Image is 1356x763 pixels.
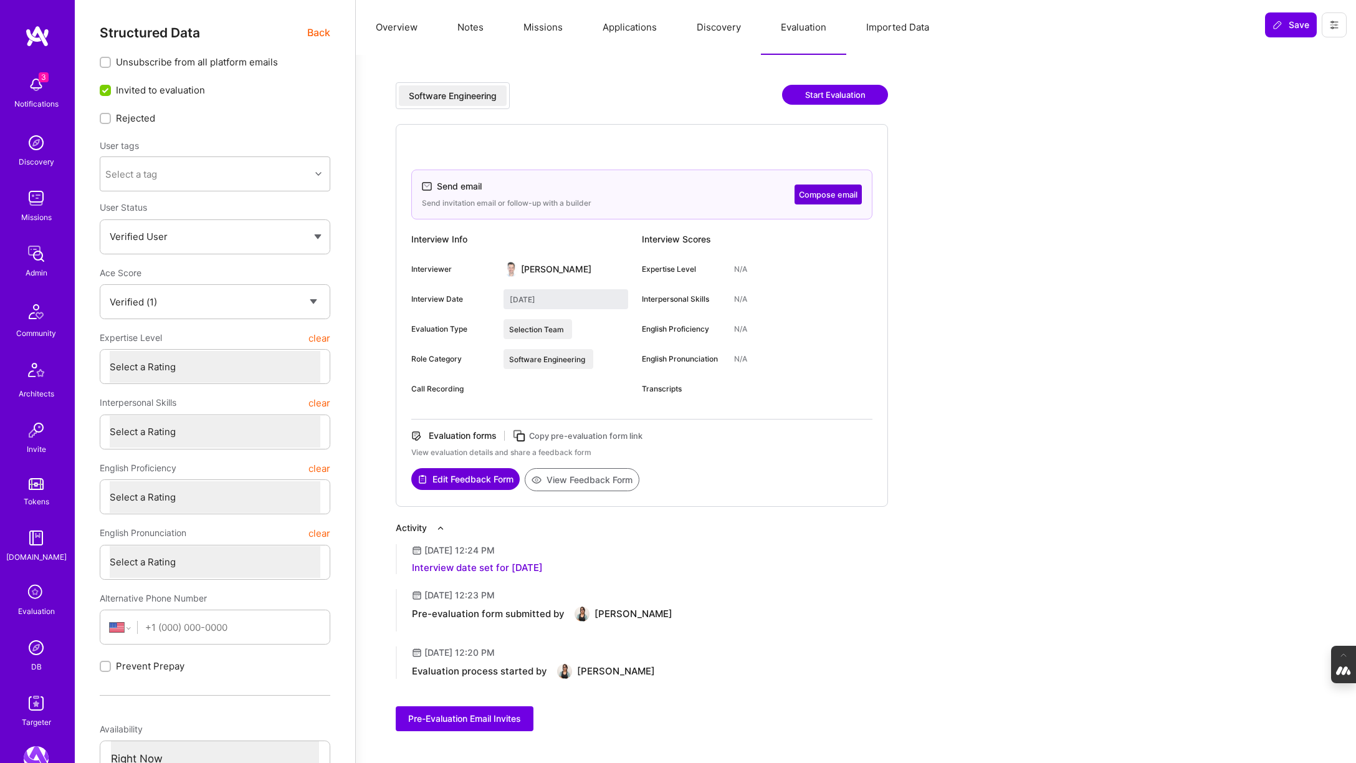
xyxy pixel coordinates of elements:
[734,324,747,335] div: N/A
[577,665,655,678] div: [PERSON_NAME]
[642,324,724,335] div: English Proficiency
[24,635,49,660] img: Admin Search
[734,264,747,275] div: N/A
[411,294,494,305] div: Interview Date
[411,468,520,490] button: Edit Feedback Form
[24,581,48,605] i: icon SelectionTeam
[100,267,141,278] span: Ace Score
[100,718,330,741] div: Availability
[314,234,322,239] img: caret
[6,550,67,564] div: [DOMAIN_NAME]
[437,180,482,193] div: Send email
[1265,12,1317,37] button: Save
[422,198,591,209] div: Send invitation email or follow-up with a builder
[100,140,139,151] label: User tags
[110,231,168,242] span: Verified User
[734,353,747,365] div: N/A
[24,130,49,155] img: discovery
[39,72,49,82] span: 3
[396,706,533,731] button: Pre-Evaluation Email Invites
[29,478,44,490] img: tokens
[782,85,888,105] button: Start Evaluation
[594,608,672,620] div: [PERSON_NAME]
[116,660,184,673] span: Prevent Prepay
[411,468,520,491] a: Edit Feedback Form
[411,264,494,275] div: Interviewer
[24,241,49,266] img: admin teamwork
[525,468,639,491] button: View Feedback Form
[105,168,157,181] div: Select a tag
[642,294,724,305] div: Interpersonal Skills
[100,25,200,41] span: Structured Data
[412,608,565,620] div: Pre-evaluation form submitted by
[116,112,155,125] span: Rejected
[412,562,543,574] div: Interview date set for [DATE]
[19,155,54,168] div: Discovery
[14,97,59,110] div: Notifications
[18,605,55,618] div: Evaluation
[24,495,49,508] div: Tokens
[424,589,495,602] div: [DATE] 12:23 PM
[21,297,51,327] img: Community
[145,612,320,643] input: +1 (000) 000-0000
[411,353,494,365] div: Role Category
[116,84,205,97] span: Invited to evaluation
[409,90,497,102] div: Software Engineering
[504,262,518,277] img: User Avatar
[424,646,495,659] div: [DATE] 12:20 PM
[22,716,51,729] div: Targeter
[642,353,724,365] div: English Pronunciation
[642,264,724,275] div: Expertise Level
[412,665,547,678] div: Evaluation process started by
[24,72,49,97] img: bell
[308,522,330,544] button: clear
[24,186,49,211] img: teamwork
[557,664,572,679] img: User Avatar
[411,229,642,249] div: Interview Info
[307,25,330,41] span: Back
[411,383,494,395] div: Call Recording
[308,327,330,349] button: clear
[429,429,497,442] div: Evaluation forms
[411,447,872,458] div: View evaluation details and share a feedback form
[100,457,176,479] span: English Proficiency
[100,593,207,603] span: Alternative Phone Number
[424,544,495,557] div: [DATE] 12:24 PM
[100,522,186,544] span: English Pronunciation
[19,387,54,400] div: Architects
[24,691,49,716] img: Skill Targeter
[25,25,50,47] img: logo
[100,327,162,349] span: Expertise Level
[24,418,49,443] img: Invite
[795,185,862,204] button: Compose email
[512,429,527,443] i: icon Copy
[575,607,590,621] img: User Avatar
[408,713,521,725] span: Pre-Evaluation Email Invites
[308,391,330,414] button: clear
[27,443,46,456] div: Invite
[642,383,724,395] div: Transcripts
[642,229,872,249] div: Interview Scores
[31,660,42,673] div: DB
[16,327,56,340] div: Community
[734,294,747,305] div: N/A
[21,357,51,387] img: Architects
[308,457,330,479] button: clear
[411,324,494,335] div: Evaluation Type
[24,525,49,550] img: guide book
[315,171,322,177] i: icon Chevron
[116,55,278,69] span: Unsubscribe from all platform emails
[396,522,427,534] div: Activity
[26,266,47,279] div: Admin
[100,391,176,414] span: Interpersonal Skills
[1272,19,1309,31] span: Save
[529,429,642,443] div: Copy pre-evaluation form link
[21,211,52,224] div: Missions
[100,202,147,213] span: User Status
[521,263,591,276] div: [PERSON_NAME]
